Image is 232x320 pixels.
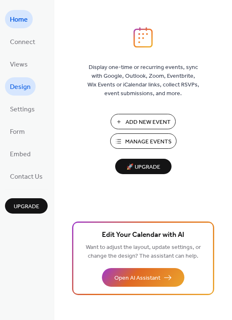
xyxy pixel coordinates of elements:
[5,122,30,140] a: Form
[10,36,35,49] span: Connect
[126,118,171,127] span: Add New Event
[5,100,40,118] a: Settings
[5,198,48,214] button: Upgrade
[110,133,176,149] button: Manage Events
[5,10,33,28] a: Home
[5,167,48,185] a: Contact Us
[115,159,172,174] button: 🚀 Upgrade
[114,274,160,283] span: Open AI Assistant
[10,103,35,116] span: Settings
[87,63,199,98] span: Display one-time or recurring events, sync with Google, Outlook, Zoom, Eventbrite, Wix Events or ...
[10,13,28,27] span: Home
[10,126,25,139] span: Form
[10,148,31,161] span: Embed
[102,268,184,287] button: Open AI Assistant
[5,55,33,73] a: Views
[10,58,28,71] span: Views
[86,242,201,262] span: Want to adjust the layout, update settings, or change the design? The assistant can help.
[102,229,184,241] span: Edit Your Calendar with AI
[5,145,36,163] a: Embed
[125,138,172,146] span: Manage Events
[10,170,43,184] span: Contact Us
[10,81,31,94] span: Design
[111,114,176,129] button: Add New Event
[5,77,36,96] a: Design
[5,32,40,51] a: Connect
[133,27,152,48] img: logo_icon.svg
[120,162,167,173] span: 🚀 Upgrade
[14,202,39,211] span: Upgrade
